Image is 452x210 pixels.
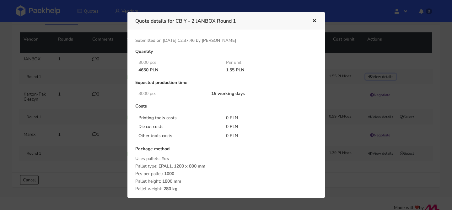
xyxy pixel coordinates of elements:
div: 3000 pcs [134,60,222,65]
span: Pallet type: [135,163,157,169]
div: Die cut costs [134,124,222,130]
div: 0 PLN [222,115,309,121]
div: Printing tools costs [134,115,222,121]
div: Expected production time [135,80,317,90]
span: Uses pallets: [135,156,160,162]
div: 1.55 PLN [222,68,309,73]
span: by [PERSON_NAME] [196,37,236,43]
div: 3000 pcs [134,91,207,96]
span: 1800 mm [162,178,181,189]
div: 4650 PLN [134,68,222,73]
div: Quantity [135,49,317,59]
div: 0 PLN [222,124,309,130]
span: Yes [162,156,169,166]
div: 15 working days [207,91,309,96]
div: Costs [135,104,317,113]
span: 1000 [164,171,174,181]
span: Submitted on [DATE] 12:37:46 [135,37,195,43]
span: Pallet height: [135,178,161,184]
span: Pcs per pallet: [135,171,163,177]
div: Per unit [222,60,309,65]
span: 280 kg [164,186,177,196]
span: Pallet weight: [135,186,162,192]
div: 0 PLN [222,133,309,139]
div: Other tools costs [134,133,222,139]
span: EPAL1, 1200 x 800 mm [159,163,205,174]
h3: Quote details for CBIY - 2 JANBOX Round 1 [135,17,303,25]
div: Package method [135,146,317,156]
